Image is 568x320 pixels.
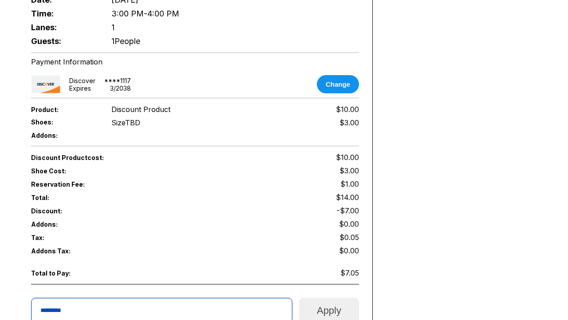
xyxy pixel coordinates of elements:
span: 3:00 PM - 4:00 PM [111,9,179,18]
span: Addons Tax: [31,247,97,255]
span: $10.00 [336,153,359,162]
span: $0.00 [339,220,359,228]
span: Lanes: [31,23,97,32]
span: $3.00 [339,166,359,175]
span: 1 People [111,36,140,46]
div: Size TBD [111,118,140,127]
img: card [31,75,60,93]
span: $1.00 [340,180,359,188]
span: $10.00 [336,105,359,114]
span: $14.00 [336,193,359,202]
span: Product: [31,106,97,113]
span: Guests: [31,36,97,46]
span: Time: [31,9,97,18]
span: $7.05 [340,268,359,277]
span: $0.00 [339,246,359,255]
div: $3.00 [339,118,359,127]
span: Discount Product [111,105,170,114]
span: 1 [111,23,114,32]
span: Reservation Fee: [31,180,195,188]
div: discover [69,77,95,84]
span: Shoe Cost: [31,167,97,175]
div: Payment Information [31,57,359,66]
span: Discount Product cost: [31,154,195,161]
div: Expires [69,84,91,92]
span: Addons: [31,132,97,139]
div: 3 / 2038 [110,84,131,92]
button: Change [317,75,359,93]
span: Tax: [31,234,97,241]
span: Addons: [31,220,97,228]
span: Discount: [31,207,195,215]
span: Shoes: [31,118,97,126]
span: Total to Pay: [31,269,97,277]
span: $0.05 [339,233,359,242]
span: -$7.00 [337,206,359,215]
span: Total: [31,194,195,201]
